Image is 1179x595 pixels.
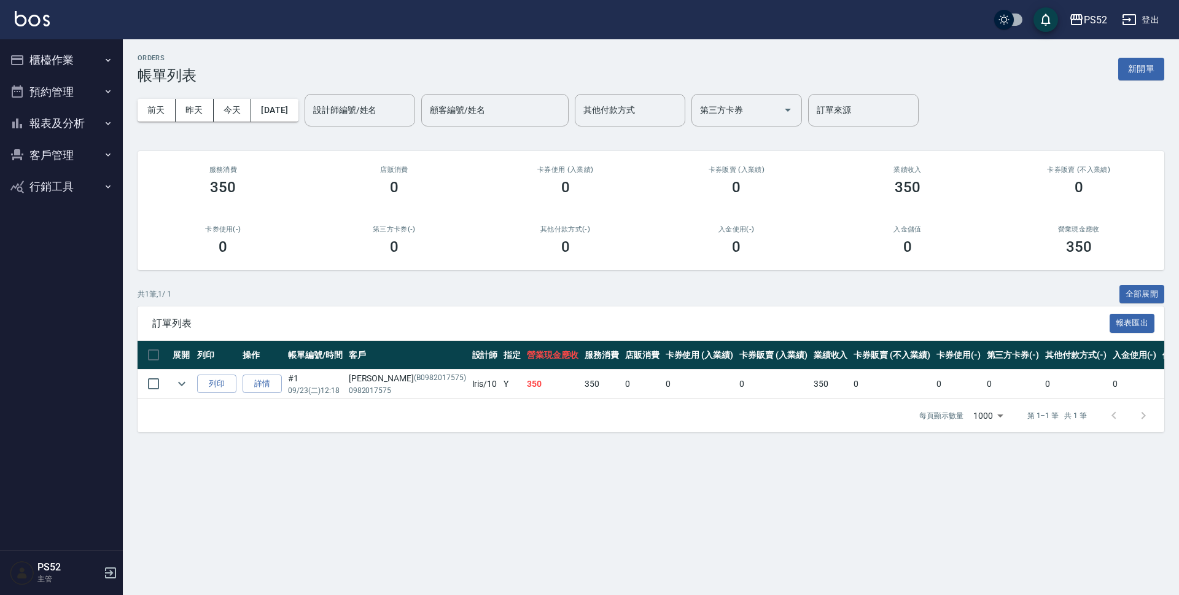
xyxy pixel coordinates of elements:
[837,166,979,174] h2: 業績收入
[214,99,252,122] button: 今天
[219,238,227,255] h3: 0
[285,341,346,370] th: 帳單編號/時間
[1064,7,1112,33] button: PS52
[1110,370,1160,399] td: 0
[1117,9,1164,31] button: 登出
[239,341,285,370] th: 操作
[666,166,807,174] h2: 卡券販賣 (入業績)
[1042,370,1110,399] td: 0
[152,166,294,174] h3: 服務消費
[1110,317,1155,329] a: 報表匯出
[1075,179,1083,196] h3: 0
[582,341,622,370] th: 服務消費
[324,225,465,233] h2: 第三方卡券(-)
[5,76,118,108] button: 預約管理
[37,574,100,585] p: 主管
[5,139,118,171] button: 客戶管理
[494,225,636,233] h2: 其他付款方式(-)
[349,385,466,396] p: 0982017575
[138,99,176,122] button: 前天
[169,341,194,370] th: 展開
[390,179,399,196] h3: 0
[778,100,798,120] button: Open
[349,372,466,385] div: [PERSON_NAME]
[500,341,524,370] th: 指定
[210,179,236,196] h3: 350
[1042,341,1110,370] th: 其他付款方式(-)
[10,561,34,585] img: Person
[561,179,570,196] h3: 0
[285,370,346,399] td: #1
[968,399,1008,432] div: 1000
[5,171,118,203] button: 行銷工具
[1119,285,1165,304] button: 全部展開
[850,370,933,399] td: 0
[732,238,741,255] h3: 0
[524,341,582,370] th: 營業現金應收
[732,179,741,196] h3: 0
[138,289,171,300] p: 共 1 筆, 1 / 1
[663,370,737,399] td: 0
[1110,314,1155,333] button: 報表匯出
[837,225,979,233] h2: 入金儲值
[1008,166,1150,174] h2: 卡券販賣 (不入業績)
[390,238,399,255] h3: 0
[933,370,984,399] td: 0
[663,341,737,370] th: 卡券使用 (入業績)
[173,375,191,393] button: expand row
[5,107,118,139] button: 報表及分析
[1084,12,1107,28] div: PS52
[666,225,807,233] h2: 入金使用(-)
[984,370,1043,399] td: 0
[37,561,100,574] h5: PS52
[811,370,851,399] td: 350
[176,99,214,122] button: 昨天
[1008,225,1150,233] h2: 營業現金應收
[494,166,636,174] h2: 卡券使用 (入業績)
[622,370,663,399] td: 0
[324,166,465,174] h2: 店販消費
[1027,410,1087,421] p: 第 1–1 筆 共 1 筆
[1118,58,1164,80] button: 新開單
[561,238,570,255] h3: 0
[251,99,298,122] button: [DATE]
[933,341,984,370] th: 卡券使用(-)
[469,370,501,399] td: Iris /10
[1066,238,1092,255] h3: 350
[138,67,196,84] h3: 帳單列表
[152,225,294,233] h2: 卡券使用(-)
[194,341,239,370] th: 列印
[288,385,343,396] p: 09/23 (二) 12:18
[895,179,920,196] h3: 350
[1118,63,1164,74] a: 新開單
[903,238,912,255] h3: 0
[582,370,622,399] td: 350
[984,341,1043,370] th: 第三方卡券(-)
[811,341,851,370] th: 業績收入
[500,370,524,399] td: Y
[138,54,196,62] h2: ORDERS
[197,375,236,394] button: 列印
[1110,341,1160,370] th: 入金使用(-)
[524,370,582,399] td: 350
[15,11,50,26] img: Logo
[346,341,469,370] th: 客戶
[414,372,465,385] p: (B0982017575)
[736,370,811,399] td: 0
[152,317,1110,330] span: 訂單列表
[622,341,663,370] th: 店販消費
[850,341,933,370] th: 卡券販賣 (不入業績)
[5,44,118,76] button: 櫃檯作業
[919,410,963,421] p: 每頁顯示數量
[469,341,501,370] th: 設計師
[243,375,282,394] a: 詳情
[736,341,811,370] th: 卡券販賣 (入業績)
[1033,7,1058,32] button: save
